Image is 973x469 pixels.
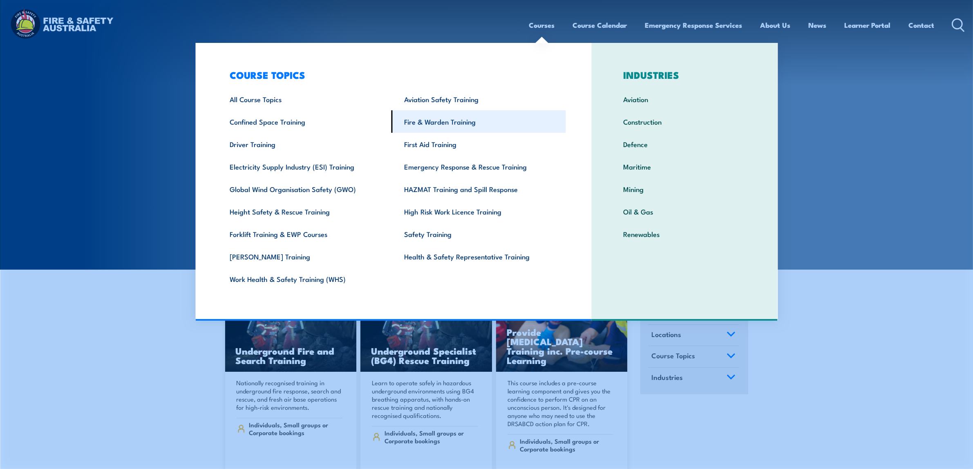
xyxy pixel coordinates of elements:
a: Locations [648,325,739,346]
a: Underground Fire and Search Training [225,299,357,372]
a: Defence [611,133,759,155]
a: Provide [MEDICAL_DATA] Training inc. Pre-course Learning [496,299,628,372]
a: Driver Training [217,133,391,155]
span: Locations [652,329,682,340]
a: Emergency Response Services [645,14,743,36]
a: Renewables [611,223,759,245]
a: Contact [909,14,935,36]
p: Nationally recognised training in underground fire response, search and rescue, and fresh air bas... [237,379,343,411]
a: Height Safety & Rescue Training [217,200,391,223]
a: Learner Portal [845,14,891,36]
a: Course Topics [648,346,739,367]
a: [PERSON_NAME] Training [217,245,391,268]
span: Individuals, Small groups or Corporate bookings [520,437,613,453]
a: High Risk Work Licence Training [391,200,566,223]
img: Underground mine rescue [225,299,357,372]
h3: Underground Specialist (BG4) Rescue Training [371,346,481,365]
h3: Provide [MEDICAL_DATA] Training inc. Pre-course Learning [507,327,617,365]
p: Learn to operate safely in hazardous underground environments using BG4 breathing apparatus, with... [372,379,478,420]
a: Emergency Response & Rescue Training [391,155,566,178]
a: Mining [611,178,759,200]
span: Industries [652,372,683,383]
a: Global Wind Organisation Safety (GWO) [217,178,391,200]
a: Safety Training [391,223,566,245]
a: Work Health & Safety Training (WHS) [217,268,391,290]
a: About Us [761,14,791,36]
a: Courses [529,14,555,36]
a: Aviation Safety Training [391,88,566,110]
span: Individuals, Small groups or Corporate bookings [249,421,342,436]
a: Health & Safety Representative Training [391,245,566,268]
a: Underground Specialist (BG4) Rescue Training [360,299,492,372]
img: Underground mine rescue [360,299,492,372]
a: All Course Topics [217,88,391,110]
a: Industries [648,368,739,389]
h3: COURSE TOPICS [217,69,566,80]
img: Low Voltage Rescue and Provide CPR [496,299,628,372]
a: News [809,14,827,36]
a: Maritime [611,155,759,178]
a: Aviation [611,88,759,110]
a: Confined Space Training [217,110,391,133]
a: Construction [611,110,759,133]
span: Individuals, Small groups or Corporate bookings [385,429,478,444]
a: First Aid Training [391,133,566,155]
a: Oil & Gas [611,200,759,223]
span: Course Topics [652,350,696,361]
h3: Underground Fire and Search Training [236,346,346,365]
a: Course Calendar [573,14,627,36]
a: HAZMAT Training and Spill Response [391,178,566,200]
a: Fire & Warden Training [391,110,566,133]
a: Electricity Supply Industry (ESI) Training [217,155,391,178]
p: This course includes a pre-course learning component and gives you the confidence to perform CPR ... [508,379,614,428]
a: Forklift Training & EWP Courses [217,223,391,245]
h3: INDUSTRIES [611,69,759,80]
